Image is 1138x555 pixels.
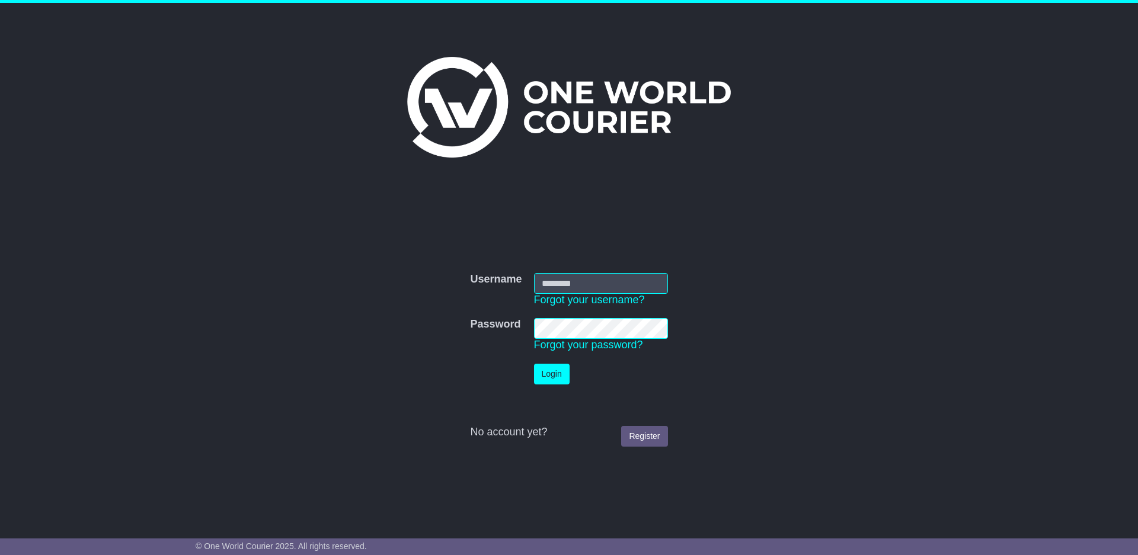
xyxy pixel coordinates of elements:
a: Register [621,426,667,447]
div: No account yet? [470,426,667,439]
img: One World [407,57,731,158]
span: © One World Courier 2025. All rights reserved. [196,541,367,551]
label: Password [470,318,520,331]
label: Username [470,273,522,286]
a: Forgot your username? [534,294,645,306]
button: Login [534,364,570,384]
a: Forgot your password? [534,339,643,351]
